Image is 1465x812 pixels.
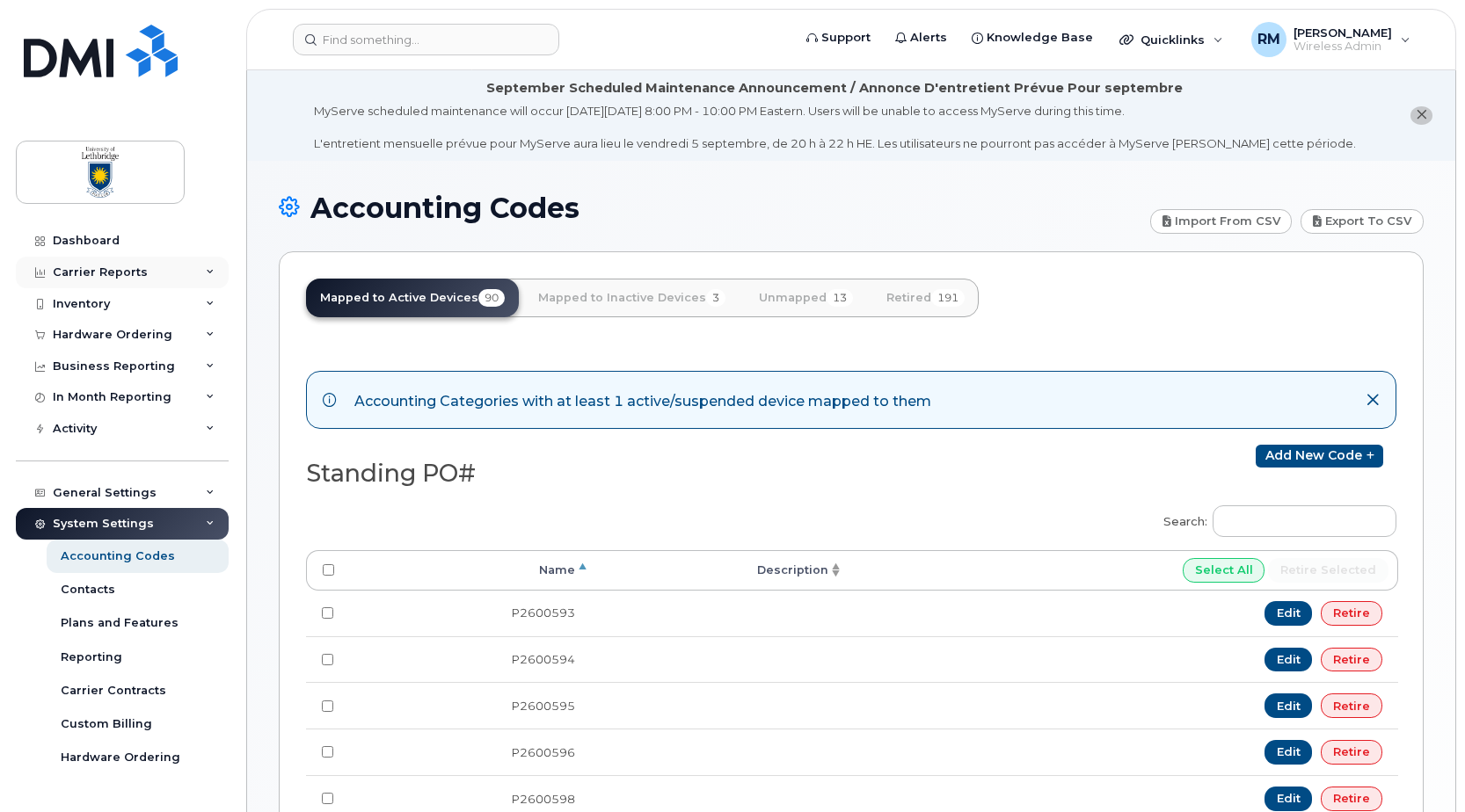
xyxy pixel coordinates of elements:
span: 3 [706,289,725,307]
th: Name: activate to sort column descending [350,550,591,591]
span: 90 [478,289,505,307]
td: P2600596 [350,729,591,775]
input: Search: [1213,505,1396,537]
a: Edit [1265,740,1313,765]
td: P2600595 [350,682,591,729]
a: Import from CSV [1150,209,1293,234]
a: Mapped to Active Devices [306,279,519,317]
button: close notification [1410,106,1432,125]
a: Add new code [1256,445,1383,468]
th: Description: activate to sort column ascending [591,550,845,591]
a: Unmapped [745,279,867,317]
a: Edit [1265,601,1313,626]
span: 191 [931,289,965,307]
div: MyServe scheduled maintenance will occur [DATE][DATE] 8:00 PM - 10:00 PM Eastern. Users will be u... [314,103,1356,152]
a: Mapped to Inactive Devices [524,279,740,317]
a: Retire [1321,740,1382,765]
span: 13 [827,289,853,307]
a: Edit [1265,693,1313,718]
input: Select All [1183,558,1265,583]
td: P2600593 [350,591,591,636]
a: Retired [872,279,979,317]
a: Retire [1321,693,1382,718]
div: Accounting Categories with at least 1 active/suspended device mapped to them [354,388,931,412]
td: P2600594 [350,636,591,683]
a: Export to CSV [1301,209,1424,234]
h2: Standing PO# [306,460,837,487]
label: Search: [1152,494,1396,543]
a: Edit [1265,787,1313,811]
div: September Scheduled Maintenance Announcement / Annonce D'entretient Prévue Pour septembre [486,79,1183,98]
a: Retire [1321,787,1382,811]
a: Retire [1321,648,1382,672]
a: Retire [1321,601,1382,626]
a: Edit [1265,648,1313,672]
h1: Accounting Codes [279,192,1141,223]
